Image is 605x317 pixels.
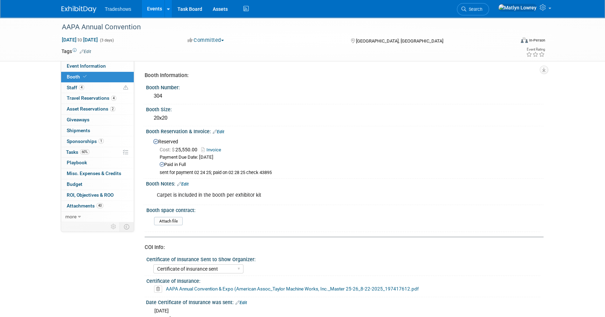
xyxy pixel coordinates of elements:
[80,149,89,154] span: 60%
[177,182,189,187] a: Edit
[61,37,98,43] span: [DATE] [DATE]
[67,160,87,165] span: Playbook
[213,129,224,134] a: Edit
[61,115,134,125] a: Giveaways
[160,154,538,161] div: Payment Due Date: [DATE]
[76,37,83,43] span: to
[67,95,116,101] span: Travel Reservations
[80,49,91,54] a: Edit
[108,222,120,231] td: Personalize Event Tab Strip
[466,7,482,12] span: Search
[151,136,538,176] div: Reserved
[61,104,134,114] a: Asset Reservations2
[146,254,540,263] div: Certificate of Insurance Sent to Show Organizer:
[151,91,538,101] div: 304
[120,222,134,231] td: Toggle Event Tabs
[61,179,134,190] a: Budget
[61,6,96,13] img: ExhibitDay
[61,93,134,104] a: Travel Reservations4
[67,138,104,144] span: Sponsorships
[123,85,128,91] span: Potential Scheduling Conflict -- at least one attendee is tagged in another overlapping event.
[61,190,134,201] a: ROI, Objectives & ROO
[166,286,419,292] a: AAPA Annual Convention & Expo (American Assoc_Taylor Machine Works, Inc._Master 25-26_8-22-2025_1...
[110,106,115,112] span: 2
[146,82,544,91] div: Booth Number:
[185,37,227,44] button: Committed
[521,37,528,43] img: Format-Inperson.png
[83,75,87,78] i: Booth reservation complete
[151,113,538,123] div: 20x20
[67,203,103,209] span: Attachments
[146,297,544,306] div: Date Certificate of Insurance was sent:
[457,3,489,15] a: Search
[152,188,467,202] div: Carpet is included in the booth per exhibitor kit
[201,147,225,152] a: Invoice
[105,6,131,12] span: Tradeshows
[67,63,106,69] span: Event Information
[526,48,545,51] div: Event Rating
[145,244,538,251] div: COI Info:
[67,171,121,176] span: Misc. Expenses & Credits
[146,205,540,214] div: Booth space contract:
[67,117,89,122] span: Giveaways
[498,4,537,12] img: Matlyn Lowrey
[96,203,103,208] span: 40
[61,212,134,222] a: more
[146,126,544,135] div: Booth Reservation & Invoice:
[61,83,134,93] a: Staff4
[160,147,200,152] span: 25,550.00
[154,308,169,314] span: [DATE]
[160,170,538,176] div: sent for payment 02 24 25; paid on 02 28 25 check 43895
[79,85,84,90] span: 4
[59,21,504,33] div: AAPA Annual Convention
[356,38,443,44] span: [GEOGRAPHIC_DATA], [GEOGRAPHIC_DATA]
[67,181,82,187] span: Budget
[154,287,165,292] a: Delete attachment?
[145,72,538,79] div: Booth Information:
[160,161,538,168] div: Paid in Full
[99,138,104,144] span: 1
[146,179,544,188] div: Booth Notes:
[67,128,90,133] span: Shipments
[61,61,134,71] a: Event Information
[67,74,88,80] span: Booth
[61,201,134,211] a: Attachments40
[529,38,545,43] div: In-Person
[146,104,544,113] div: Booth Size:
[111,96,116,101] span: 4
[61,72,134,82] a: Booth
[61,168,134,179] a: Misc. Expenses & Credits
[99,38,114,43] span: (3 days)
[473,36,545,47] div: Event Format
[65,214,76,219] span: more
[160,147,175,152] span: Cost: $
[61,48,91,55] td: Tags
[61,147,134,158] a: Tasks60%
[67,106,115,112] span: Asset Reservations
[61,126,134,136] a: Shipments
[61,158,134,168] a: Playbook
[146,276,540,285] div: Certificate of Insurance:
[67,192,114,198] span: ROI, Objectives & ROO
[67,85,84,90] span: Staff
[66,149,89,155] span: Tasks
[235,300,247,305] a: Edit
[61,136,134,147] a: Sponsorships1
